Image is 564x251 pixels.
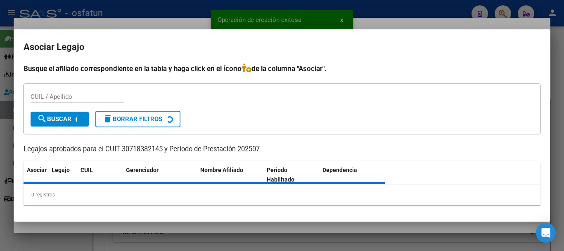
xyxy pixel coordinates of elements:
span: Dependencia [322,167,357,173]
span: Buscar [37,115,71,123]
datatable-header-cell: Asociar [24,161,48,189]
datatable-header-cell: Dependencia [319,161,386,189]
span: Legajo [52,167,70,173]
span: Asociar [27,167,47,173]
p: Legajos aprobados para el CUIT 30718382145 y Período de Prestación 202507 [24,144,540,155]
h4: Busque el afiliado correspondiente en la tabla y haga click en el ícono de la columna "Asociar". [24,63,540,74]
datatable-header-cell: CUIL [77,161,123,189]
button: Borrar Filtros [95,111,180,127]
span: CUIL [81,167,93,173]
datatable-header-cell: Gerenciador [123,161,197,189]
datatable-header-cell: Legajo [48,161,77,189]
span: Nombre Afiliado [200,167,243,173]
mat-icon: search [37,114,47,124]
h2: Asociar Legajo [24,39,540,55]
span: Borrar Filtros [103,115,162,123]
button: Buscar [31,112,89,127]
datatable-header-cell: Periodo Habilitado [263,161,319,189]
div: Open Intercom Messenger [536,223,556,243]
div: 0 registros [24,184,540,205]
datatable-header-cell: Nombre Afiliado [197,161,263,189]
mat-icon: delete [103,114,113,124]
span: Gerenciador [126,167,159,173]
span: Periodo Habilitado [267,167,294,183]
